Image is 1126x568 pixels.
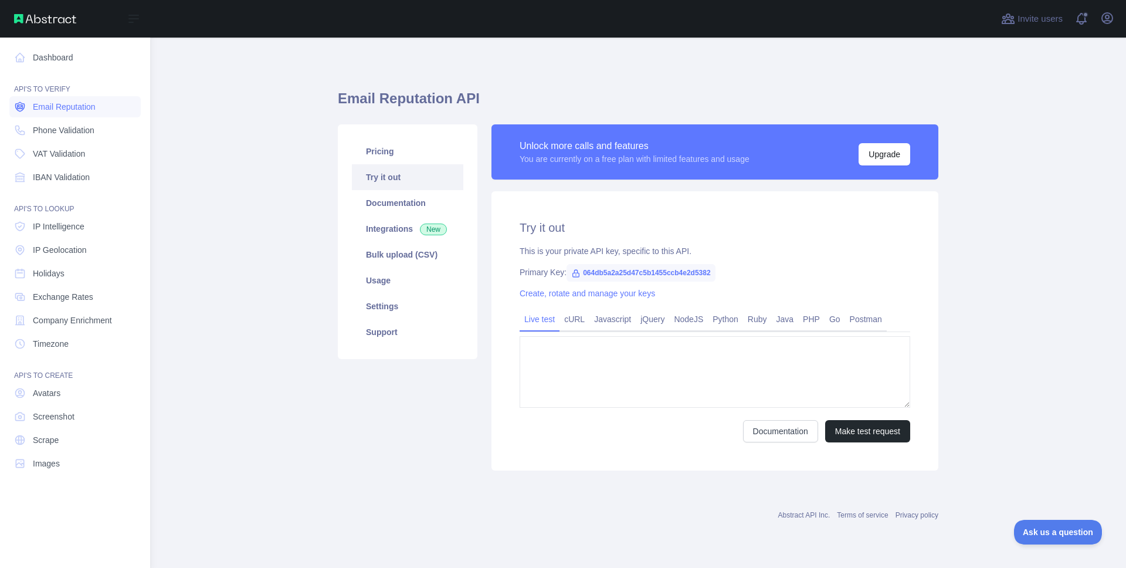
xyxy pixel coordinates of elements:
a: Images [9,453,141,474]
a: Create, rotate and manage your keys [520,289,655,298]
a: Terms of service [837,511,888,519]
a: Privacy policy [896,511,938,519]
a: Documentation [743,420,818,442]
a: Javascript [589,310,636,329]
span: Phone Validation [33,124,94,136]
span: Holidays [33,268,65,279]
a: Integrations New [352,216,463,242]
span: New [420,224,447,235]
a: PHP [798,310,825,329]
span: Email Reputation [33,101,96,113]
span: Scrape [33,434,59,446]
a: Ruby [743,310,772,329]
div: API'S TO VERIFY [9,70,141,94]
span: Invite users [1018,12,1063,26]
img: Abstract API [14,14,76,23]
button: Upgrade [859,143,910,165]
a: cURL [559,310,589,329]
a: Pricing [352,138,463,164]
div: You are currently on a free plan with limited features and usage [520,153,749,165]
span: Company Enrichment [33,315,112,326]
a: Email Reputation [9,96,141,117]
a: IP Geolocation [9,239,141,261]
span: Timezone [33,338,69,350]
a: Try it out [352,164,463,190]
button: Make test request [825,420,910,442]
a: Usage [352,268,463,293]
a: Holidays [9,263,141,284]
a: Bulk upload (CSV) [352,242,463,268]
div: API'S TO LOOKUP [9,190,141,214]
span: IP Intelligence [33,221,84,232]
span: VAT Validation [33,148,85,160]
a: Settings [352,293,463,319]
a: Go [825,310,845,329]
a: Exchange Rates [9,286,141,307]
span: IP Geolocation [33,244,87,256]
span: Avatars [33,387,60,399]
a: IP Intelligence [9,216,141,237]
a: IBAN Validation [9,167,141,188]
span: Screenshot [33,411,74,422]
a: Dashboard [9,47,141,68]
a: Phone Validation [9,120,141,141]
a: Postman [845,310,887,329]
h1: Email Reputation API [338,89,938,117]
a: Timezone [9,333,141,354]
div: This is your private API key, specific to this API. [520,245,910,257]
span: Exchange Rates [33,291,93,303]
div: Unlock more calls and features [520,139,749,153]
a: Company Enrichment [9,310,141,331]
a: NodeJS [669,310,708,329]
a: Scrape [9,430,141,451]
a: Avatars [9,383,141,404]
a: Abstract API Inc. [778,511,830,519]
a: jQuery [636,310,669,329]
a: Live test [520,310,559,329]
span: IBAN Validation [33,171,90,183]
a: Documentation [352,190,463,216]
a: Screenshot [9,406,141,427]
span: 064db5a2a25d47c5b1455ccb4e2d5382 [567,264,715,282]
a: VAT Validation [9,143,141,164]
span: Images [33,458,60,469]
iframe: Toggle Customer Support [1014,520,1103,545]
button: Invite users [999,9,1065,28]
a: Java [772,310,799,329]
a: Python [708,310,743,329]
div: Primary Key: [520,266,910,278]
h2: Try it out [520,219,910,236]
a: Support [352,319,463,345]
div: API'S TO CREATE [9,357,141,380]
